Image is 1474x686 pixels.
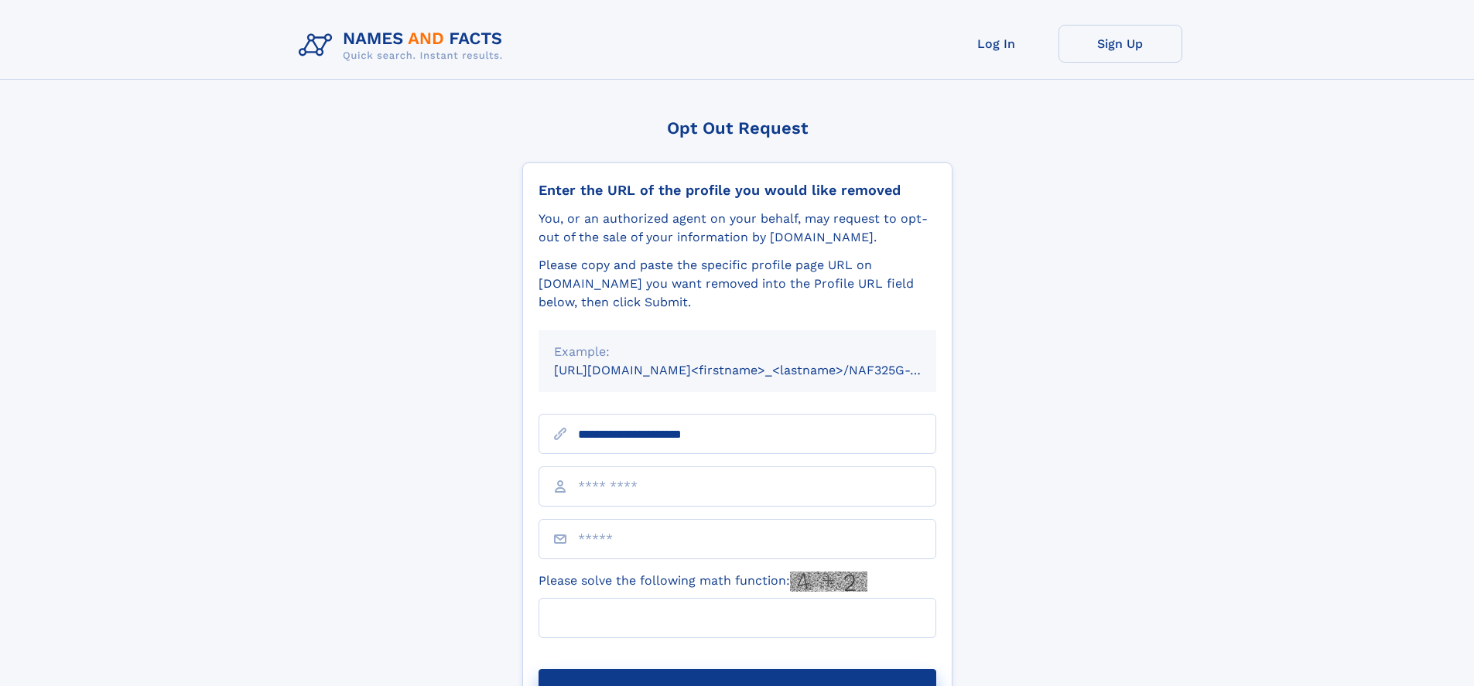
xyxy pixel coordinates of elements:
small: [URL][DOMAIN_NAME]<firstname>_<lastname>/NAF325G-xxxxxxxx [554,363,966,377]
div: Please copy and paste the specific profile page URL on [DOMAIN_NAME] you want removed into the Pr... [539,256,936,312]
a: Log In [935,25,1058,63]
img: Logo Names and Facts [292,25,515,67]
div: Opt Out Request [522,118,952,138]
div: Example: [554,343,921,361]
a: Sign Up [1058,25,1182,63]
div: You, or an authorized agent on your behalf, may request to opt-out of the sale of your informatio... [539,210,936,247]
div: Enter the URL of the profile you would like removed [539,182,936,199]
label: Please solve the following math function: [539,572,867,592]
